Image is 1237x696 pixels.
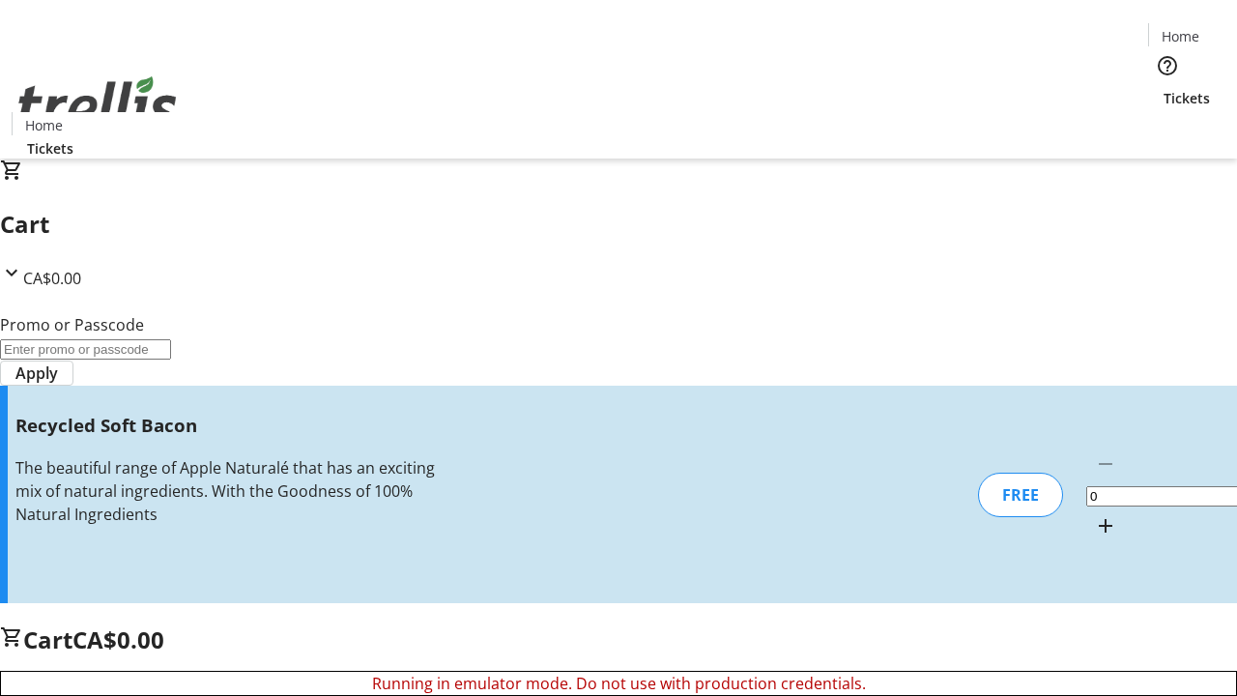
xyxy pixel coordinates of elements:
a: Tickets [1148,88,1225,108]
a: Home [13,115,74,135]
a: Home [1149,26,1211,46]
span: Tickets [27,138,73,159]
button: Increment by one [1086,507,1125,545]
span: Home [25,115,63,135]
button: Help [1148,46,1187,85]
span: Apply [15,362,58,385]
img: Orient E2E Organization Z0BCHeyFmL's Logo [12,55,184,152]
a: Tickets [12,138,89,159]
span: CA$0.00 [72,623,164,655]
div: The beautiful range of Apple Naturalé that has an exciting mix of natural ingredients. With the G... [15,456,438,526]
h3: Recycled Soft Bacon [15,412,438,439]
span: Home [1162,26,1199,46]
span: CA$0.00 [23,268,81,289]
button: Cart [1148,108,1187,147]
div: FREE [978,473,1063,517]
span: Tickets [1164,88,1210,108]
